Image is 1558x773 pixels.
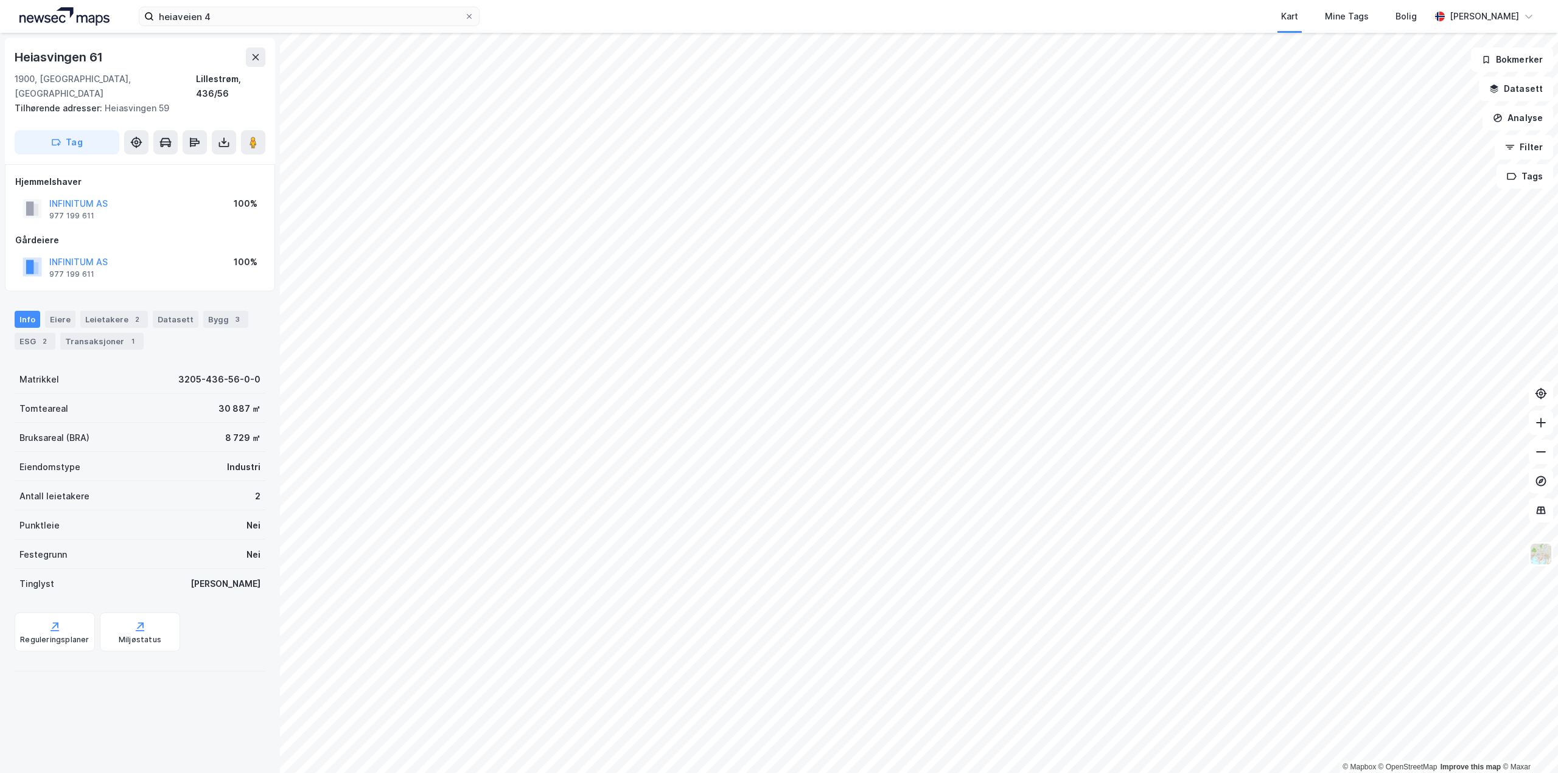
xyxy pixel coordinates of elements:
[38,335,51,347] div: 2
[15,233,265,248] div: Gårdeiere
[1441,763,1501,771] a: Improve this map
[19,460,80,474] div: Eiendomstype
[19,372,59,387] div: Matrikkel
[19,577,54,591] div: Tinglyst
[127,335,139,347] div: 1
[19,547,67,562] div: Festegrunn
[1497,715,1558,773] iframe: Chat Widget
[19,401,68,416] div: Tomteareal
[246,547,260,562] div: Nei
[20,635,89,645] div: Reguleringsplaner
[1529,542,1553,566] img: Z
[218,401,260,416] div: 30 887 ㎡
[15,175,265,189] div: Hjemmelshaver
[153,311,198,328] div: Datasett
[234,255,257,269] div: 100%
[15,311,40,328] div: Info
[15,333,55,350] div: ESG
[1343,763,1376,771] a: Mapbox
[19,431,89,445] div: Bruksareal (BRA)
[227,460,260,474] div: Industri
[1281,9,1298,24] div: Kart
[1483,106,1553,130] button: Analyse
[80,311,148,328] div: Leietakere
[15,72,196,101] div: 1900, [GEOGRAPHIC_DATA], [GEOGRAPHIC_DATA]
[154,7,464,26] input: Søk på adresse, matrikkel, gårdeiere, leietakere eller personer
[1495,135,1553,159] button: Filter
[225,431,260,445] div: 8 729 ㎡
[19,489,89,504] div: Antall leietakere
[196,72,265,101] div: Lillestrøm, 436/56
[1450,9,1519,24] div: [PERSON_NAME]
[190,577,260,591] div: [PERSON_NAME]
[49,211,94,221] div: 977 199 611
[231,313,243,325] div: 3
[246,518,260,533] div: Nei
[1497,164,1553,189] button: Tags
[15,101,256,116] div: Heiasvingen 59
[15,47,105,67] div: Heiasvingen 61
[1396,9,1417,24] div: Bolig
[19,7,110,26] img: logo.a4113a55bc3d86da70a041830d287a7e.svg
[203,311,248,328] div: Bygg
[60,333,144,350] div: Transaksjoner
[234,196,257,211] div: 100%
[1471,47,1553,72] button: Bokmerker
[119,635,161,645] div: Miljøstatus
[255,489,260,504] div: 2
[1479,77,1553,101] button: Datasett
[1325,9,1369,24] div: Mine Tags
[15,130,119,154] button: Tag
[19,518,60,533] div: Punktleie
[1378,763,1437,771] a: OpenStreetMap
[49,269,94,279] div: 977 199 611
[45,311,75,328] div: Eiere
[15,103,105,113] span: Tilhørende adresser:
[131,313,143,325] div: 2
[178,372,260,387] div: 3205-436-56-0-0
